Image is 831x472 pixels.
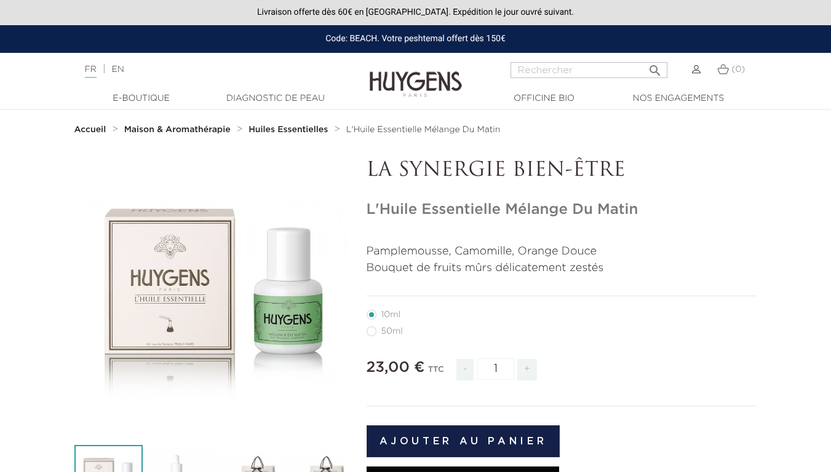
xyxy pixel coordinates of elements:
[367,326,418,336] label: 50ml
[617,92,740,105] a: Nos engagements
[644,58,666,75] button: 
[74,125,109,135] a: Accueil
[367,201,757,219] h1: L'Huile Essentielle Mélange Du Matin
[111,65,124,74] a: EN
[79,62,337,77] div: |
[367,360,425,375] span: 23,00 €
[483,92,606,105] a: Officine Bio
[370,52,462,99] img: Huygens
[456,359,474,380] span: -
[346,125,501,134] span: L'Huile Essentielle Mélange Du Matin
[367,425,560,457] button: Ajouter au panier
[124,125,231,134] strong: Maison & Aromathérapie
[346,125,501,135] a: L'Huile Essentielle Mélange Du Matin
[85,65,97,78] a: FR
[367,310,415,320] label: 10ml
[648,60,662,74] i: 
[477,358,514,380] input: Quantité
[367,159,757,183] p: LA SYNERGIE BIEN-ÊTRE
[249,125,331,135] a: Huiles Essentielles
[214,92,337,105] a: Diagnostic de peau
[517,359,537,380] span: +
[428,356,444,390] div: TTC
[249,125,328,134] strong: Huiles Essentielles
[731,65,745,74] span: (0)
[74,125,106,134] strong: Accueil
[367,243,757,260] p: Pamplemousse, Camomille, Orange Douce
[511,62,667,78] input: Rechercher
[80,92,203,105] a: E-Boutique
[367,260,757,277] p: Bouquet de fruits mûrs délicatement zestés
[124,125,234,135] a: Maison & Aromathérapie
